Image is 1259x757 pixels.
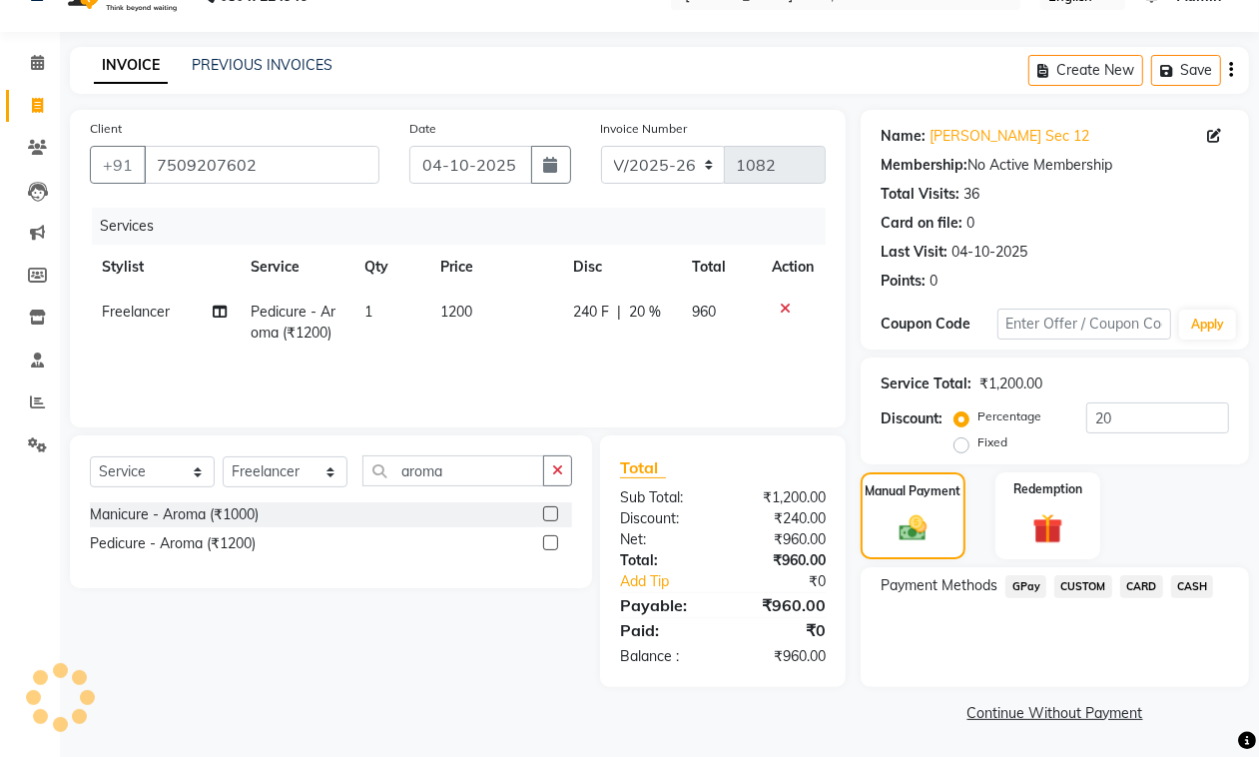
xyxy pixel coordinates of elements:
a: [PERSON_NAME] Sec 12 [930,126,1089,147]
th: Price [428,245,561,290]
div: Services [92,208,841,245]
th: Total [680,245,760,290]
label: Client [90,120,122,138]
div: ₹960.00 [723,529,841,550]
button: Apply [1179,310,1236,340]
button: Save [1151,55,1221,86]
div: Discount: [881,408,943,429]
div: Payable: [605,593,723,617]
div: Discount: [605,508,723,529]
div: Net: [605,529,723,550]
div: ₹960.00 [723,646,841,667]
div: Pedicure - Aroma (₹1200) [90,533,256,554]
span: CASH [1171,575,1214,598]
span: GPay [1005,575,1046,598]
div: ₹960.00 [723,550,841,571]
div: Balance : [605,646,723,667]
input: Search or Scan [362,455,544,486]
div: Service Total: [881,374,971,394]
div: Points: [881,271,926,292]
label: Redemption [1013,480,1082,498]
input: Search by Name/Mobile/Email/Code [144,146,379,184]
div: ₹1,200.00 [979,374,1042,394]
div: Last Visit: [881,242,947,263]
span: Freelancer [102,303,170,321]
div: 0 [930,271,938,292]
input: Enter Offer / Coupon Code [997,309,1171,340]
img: _gift.svg [1023,510,1071,547]
div: Name: [881,126,926,147]
th: Stylist [90,245,239,290]
span: 960 [692,303,716,321]
label: Date [409,120,436,138]
div: ₹1,200.00 [723,487,841,508]
div: Paid: [605,618,723,642]
div: Manicure - Aroma (₹1000) [90,504,259,525]
span: 1 [364,303,372,321]
div: ₹0 [723,618,841,642]
span: Total [620,457,666,478]
button: Create New [1028,55,1143,86]
div: No Active Membership [881,155,1229,176]
th: Service [239,245,352,290]
span: CUSTOM [1054,575,1112,598]
div: Total Visits: [881,184,959,205]
div: 04-10-2025 [951,242,1027,263]
label: Fixed [977,433,1007,451]
a: PREVIOUS INVOICES [192,56,332,74]
div: Membership: [881,155,967,176]
span: CARD [1120,575,1163,598]
span: 20 % [629,302,661,323]
div: Total: [605,550,723,571]
div: 0 [966,213,974,234]
a: Add Tip [605,571,743,592]
button: +91 [90,146,146,184]
label: Percentage [977,407,1041,425]
span: 240 F [573,302,609,323]
th: Action [760,245,826,290]
th: Qty [352,245,428,290]
div: ₹0 [743,571,841,592]
a: INVOICE [94,48,168,84]
a: Continue Without Payment [865,703,1245,724]
img: _cash.svg [891,512,936,544]
th: Disc [561,245,680,290]
div: 36 [963,184,979,205]
div: Sub Total: [605,487,723,508]
div: ₹240.00 [723,508,841,529]
label: Invoice Number [601,120,688,138]
div: Card on file: [881,213,962,234]
span: Payment Methods [881,575,997,596]
span: 1200 [440,303,472,321]
span: Pedicure - Aroma (₹1200) [251,303,335,342]
span: | [617,302,621,323]
div: Coupon Code [881,314,996,335]
div: ₹960.00 [723,593,841,617]
label: Manual Payment [866,482,961,500]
